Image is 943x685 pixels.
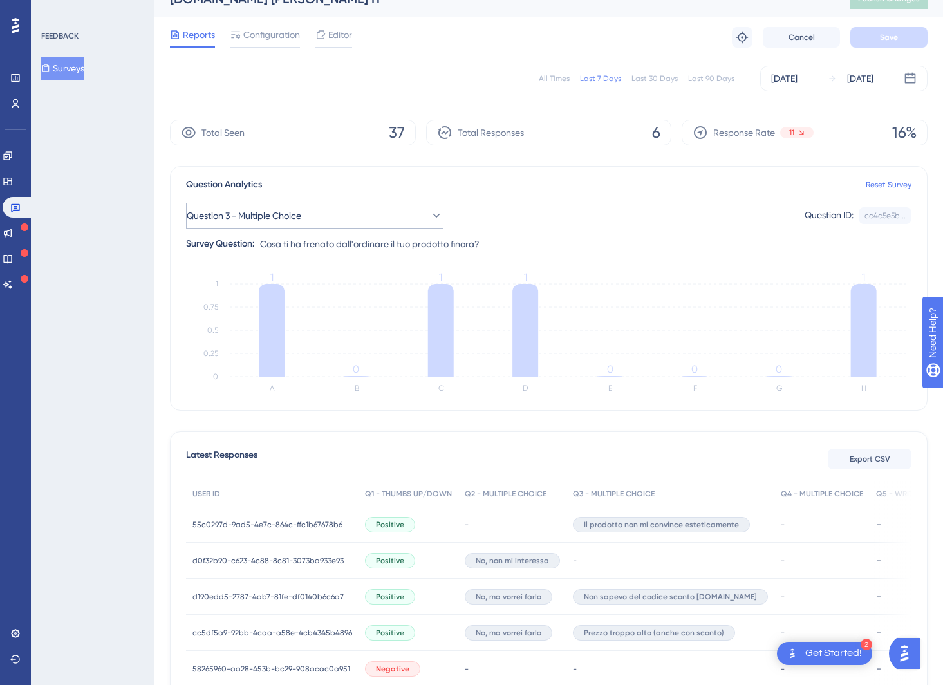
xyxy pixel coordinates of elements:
[776,363,782,375] tspan: 0
[693,384,697,393] text: F
[580,73,621,84] div: Last 7 Days
[376,664,409,674] span: Negative
[270,271,274,283] tspan: 1
[880,32,898,42] span: Save
[652,122,660,143] span: 6
[476,592,541,602] span: No, ma vorrei farlo
[376,520,404,530] span: Positive
[584,628,724,638] span: Prezzo troppo alto (anche con sconto)
[201,125,245,140] span: Total Seen
[584,520,739,530] span: Il prodotto non mi convince esteticamente
[781,489,863,499] span: Q4 - MULTIPLE CHOICE
[805,646,862,661] div: Get Started!
[781,664,785,674] span: -
[389,122,405,143] span: 37
[203,303,218,312] tspan: 0.75
[187,208,301,223] span: Question 3 - Multiple Choice
[539,73,570,84] div: All Times
[573,489,655,499] span: Q3 - MULTIPLE CHOICE
[186,447,257,471] span: Latest Responses
[476,556,549,566] span: No, non mi interessa
[192,556,344,566] span: d0f32b90-c623-4c88-8c81-3073ba933e93
[376,592,404,602] span: Positive
[781,520,785,530] span: -
[805,207,854,224] div: Question ID:
[828,449,911,469] button: Export CSV
[353,363,359,375] tspan: 0
[892,122,917,143] span: 16%
[889,634,928,673] iframe: UserGuiding AI Assistant Launcher
[186,177,262,192] span: Question Analytics
[847,71,873,86] div: [DATE]
[207,326,218,335] tspan: 0.5
[192,520,342,530] span: 55c0297d-9ad5-4e7c-864c-ffc1b67678b6
[607,363,613,375] tspan: 0
[523,384,528,393] text: D
[186,236,255,252] div: Survey Question:
[192,592,344,602] span: d190edd5-2787-4ab7-81fe-df0140b6c6a7
[584,592,757,602] span: Non sapevo del codice sconto [DOMAIN_NAME]
[216,279,218,288] tspan: 1
[866,180,911,190] a: Reset Survey
[30,3,80,19] span: Need Help?
[781,628,785,638] span: -
[376,628,404,638] span: Positive
[631,73,678,84] div: Last 30 Days
[688,73,734,84] div: Last 90 Days
[465,664,469,674] span: -
[861,639,872,650] div: 2
[41,57,84,80] button: Surveys
[861,384,866,393] text: H
[183,27,215,42] span: Reports
[763,27,840,48] button: Cancel
[608,384,612,393] text: E
[458,125,524,140] span: Total Responses
[781,556,785,566] span: -
[243,27,300,42] span: Configuration
[850,27,928,48] button: Save
[355,384,359,393] text: B
[439,271,442,283] tspan: 1
[365,489,452,499] span: Q1 - THUMBS UP/DOWN
[524,271,527,283] tspan: 1
[713,125,775,140] span: Response Rate
[192,628,352,638] span: cc5df5a9-92bb-4caa-a58e-4cb4345b4896
[192,664,350,674] span: 58265960-aa28-453b-bc29-908acac0a951
[776,384,782,393] text: G
[203,349,218,358] tspan: 0.25
[260,236,480,252] span: Cosa ti ha frenato dall'ordinare il tuo prodotto finora?
[864,211,906,221] div: cc4c5e5b...
[691,363,698,375] tspan: 0
[41,31,79,41] div: FEEDBACK
[186,203,443,229] button: Question 3 - Multiple Choice
[476,628,541,638] span: No, ma vorrei farlo
[850,454,890,464] span: Export CSV
[328,27,352,42] span: Editor
[270,384,275,393] text: A
[789,32,815,42] span: Cancel
[465,489,546,499] span: Q2 - MULTIPLE CHOICE
[785,646,800,661] img: launcher-image-alternative-text
[213,372,218,381] tspan: 0
[465,520,469,530] span: -
[192,489,220,499] span: USER ID
[862,271,865,283] tspan: 1
[781,592,785,602] span: -
[789,127,794,138] span: 11
[438,384,444,393] text: C
[573,664,577,674] span: -
[771,71,798,86] div: [DATE]
[777,642,872,665] div: Open Get Started! checklist, remaining modules: 2
[376,556,404,566] span: Positive
[573,556,577,566] span: -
